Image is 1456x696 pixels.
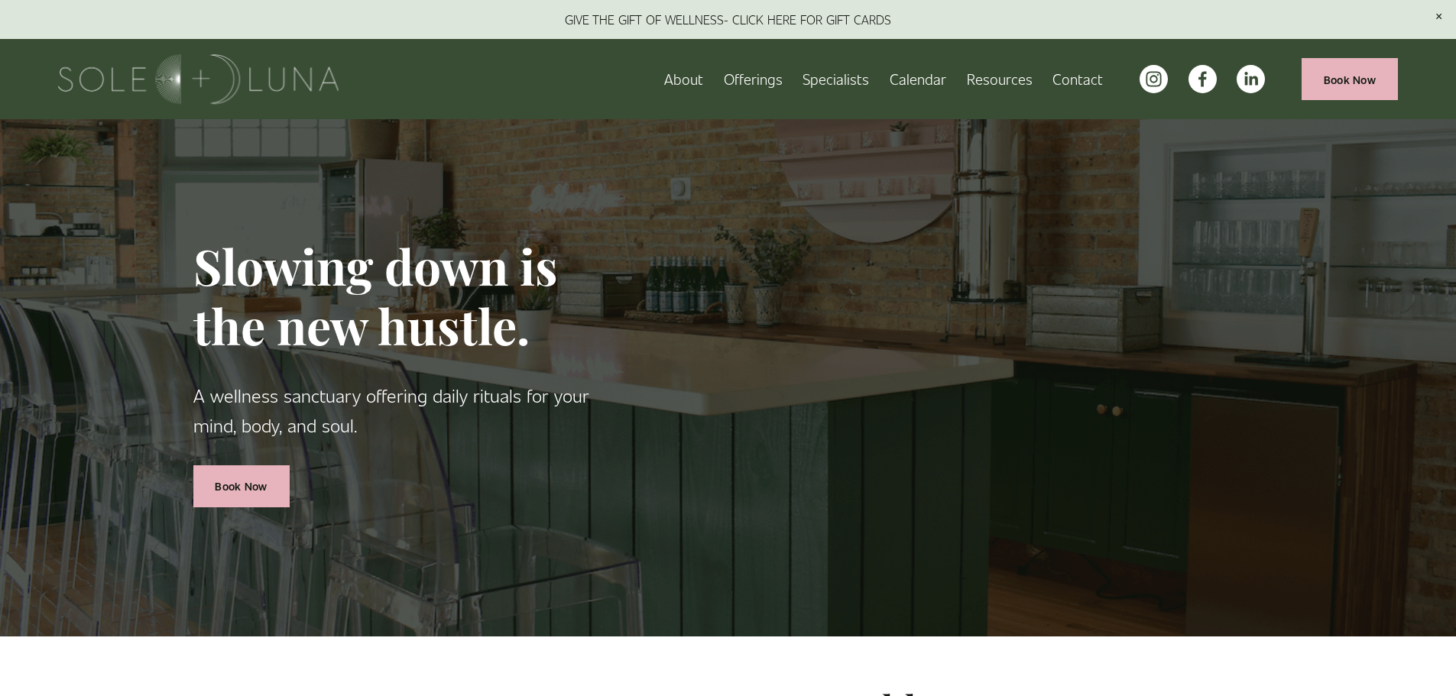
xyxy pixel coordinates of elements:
a: About [664,66,703,92]
a: folder dropdown [967,66,1033,92]
a: folder dropdown [724,66,783,92]
a: Book Now [193,465,290,507]
h1: Slowing down is the new hustle. [193,236,635,357]
p: A wellness sanctuary offering daily rituals for your mind, body, and soul. [193,380,635,439]
a: LinkedIn [1237,65,1265,93]
img: Sole + Luna [58,54,339,104]
span: Resources [967,67,1033,91]
span: Offerings [724,67,783,91]
a: instagram-unauth [1140,65,1168,93]
a: Book Now [1302,58,1398,100]
a: facebook-unauth [1188,65,1217,93]
a: Contact [1052,66,1103,92]
a: Specialists [803,66,869,92]
a: Calendar [890,66,946,92]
